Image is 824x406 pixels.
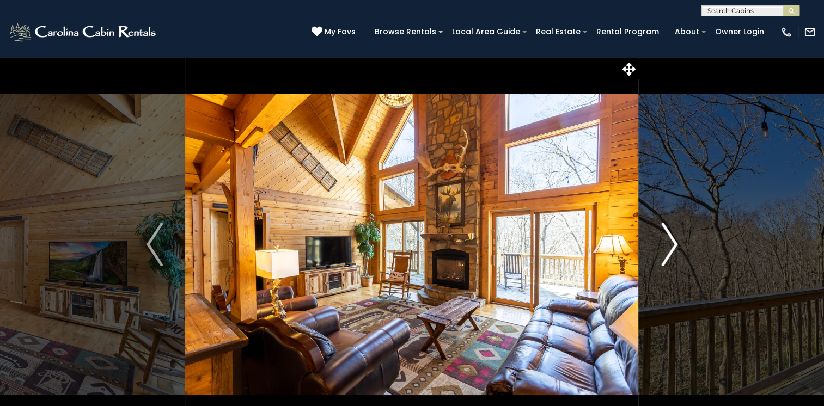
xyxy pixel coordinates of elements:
a: My Favs [312,26,358,38]
img: arrow [147,223,163,266]
a: About [669,23,705,40]
img: phone-regular-white.png [780,26,792,38]
a: Browse Rentals [369,23,442,40]
a: Rental Program [591,23,664,40]
span: My Favs [325,26,356,38]
img: arrow [661,223,677,266]
a: Real Estate [530,23,586,40]
a: Owner Login [710,23,770,40]
img: White-1-2.png [8,21,159,43]
img: mail-regular-white.png [804,26,816,38]
a: Local Area Guide [447,23,526,40]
